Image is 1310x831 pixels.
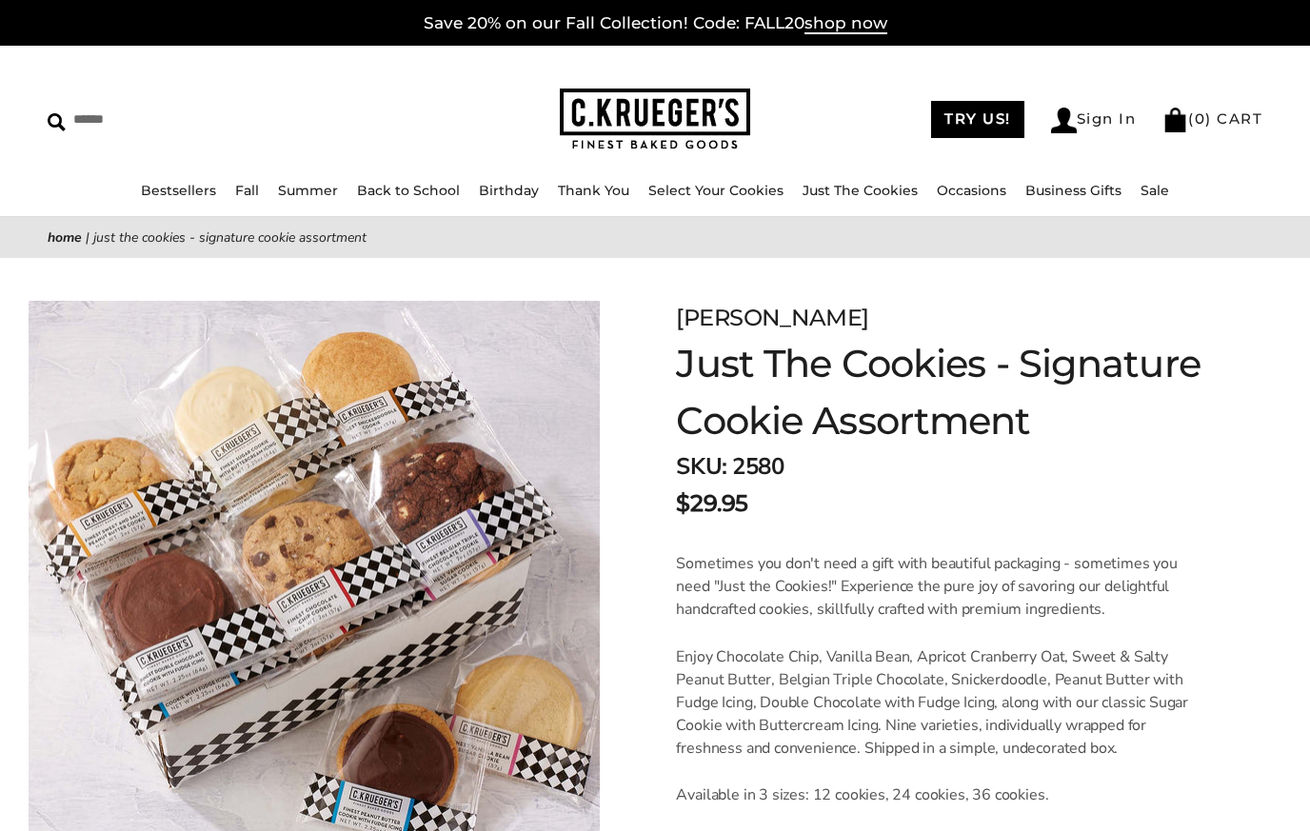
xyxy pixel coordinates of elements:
span: 0 [1195,109,1206,128]
a: Home [48,228,82,247]
span: 2580 [732,451,784,482]
a: Business Gifts [1025,182,1121,199]
img: Account [1051,108,1077,133]
img: C.KRUEGER'S [560,89,750,150]
p: Sometimes you don't need a gift with beautiful packaging - sometimes you need "Just the Cookies!"... [676,552,1197,621]
nav: breadcrumbs [48,227,1262,248]
a: Occasions [937,182,1006,199]
a: Fall [235,182,259,199]
span: $29.95 [676,486,747,521]
a: Summer [278,182,338,199]
div: [PERSON_NAME] [676,301,1215,335]
h1: Just The Cookies - Signature Cookie Assortment [676,335,1215,449]
a: TRY US! [931,101,1024,138]
a: Bestsellers [141,182,216,199]
a: Sale [1141,182,1169,199]
span: Just The Cookies - Signature Cookie Assortment [93,228,367,247]
a: Save 20% on our Fall Collection! Code: FALL20shop now [424,13,887,34]
span: shop now [804,13,887,34]
a: Select Your Cookies [648,182,784,199]
a: Sign In [1051,108,1137,133]
a: Back to School [357,182,460,199]
a: Birthday [479,182,539,199]
a: Just The Cookies [803,182,918,199]
span: | [86,228,89,247]
strong: SKU: [676,451,726,482]
input: Search [48,105,330,134]
a: (0) CART [1162,109,1262,128]
img: Search [48,113,66,131]
img: Bag [1162,108,1188,132]
p: Enjoy Chocolate Chip, Vanilla Bean, Apricot Cranberry Oat, Sweet & Salty Peanut Butter, Belgian T... [676,645,1197,760]
a: Thank You [558,182,629,199]
p: Available in 3 sizes: 12 cookies, 24 cookies, 36 cookies. [676,783,1197,806]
